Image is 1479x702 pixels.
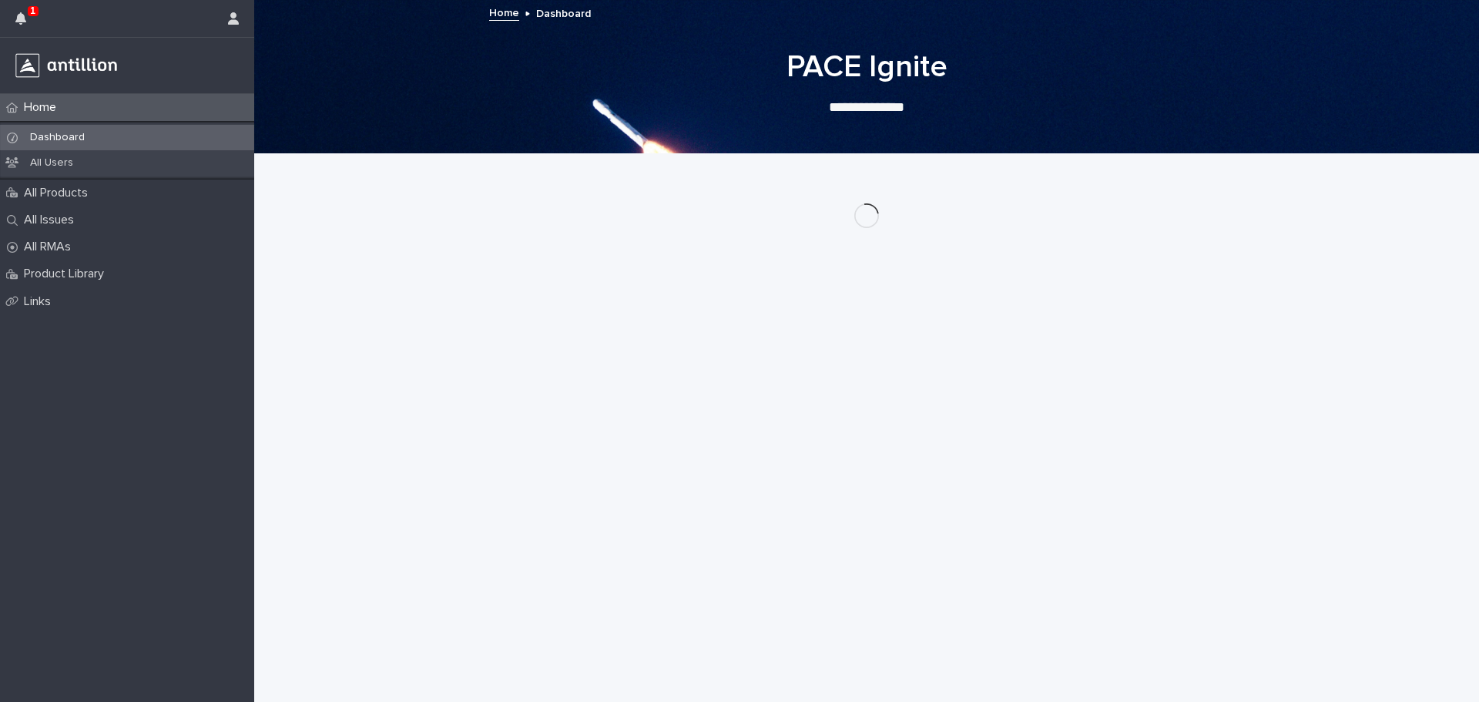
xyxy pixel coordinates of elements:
div: 1 [15,9,35,37]
a: Home [489,3,519,21]
p: All Issues [18,213,86,227]
p: 1 [30,5,35,16]
p: Links [18,294,63,309]
p: Home [18,100,69,115]
img: r3a3Z93SSpeN6cOOTyqw [12,50,120,81]
p: All Products [18,186,100,200]
p: All Users [18,156,86,170]
h1: PACE Ignite [489,49,1244,86]
p: Product Library [18,267,116,281]
p: Dashboard [18,131,97,144]
p: Dashboard [536,4,591,21]
p: All RMAs [18,240,83,254]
